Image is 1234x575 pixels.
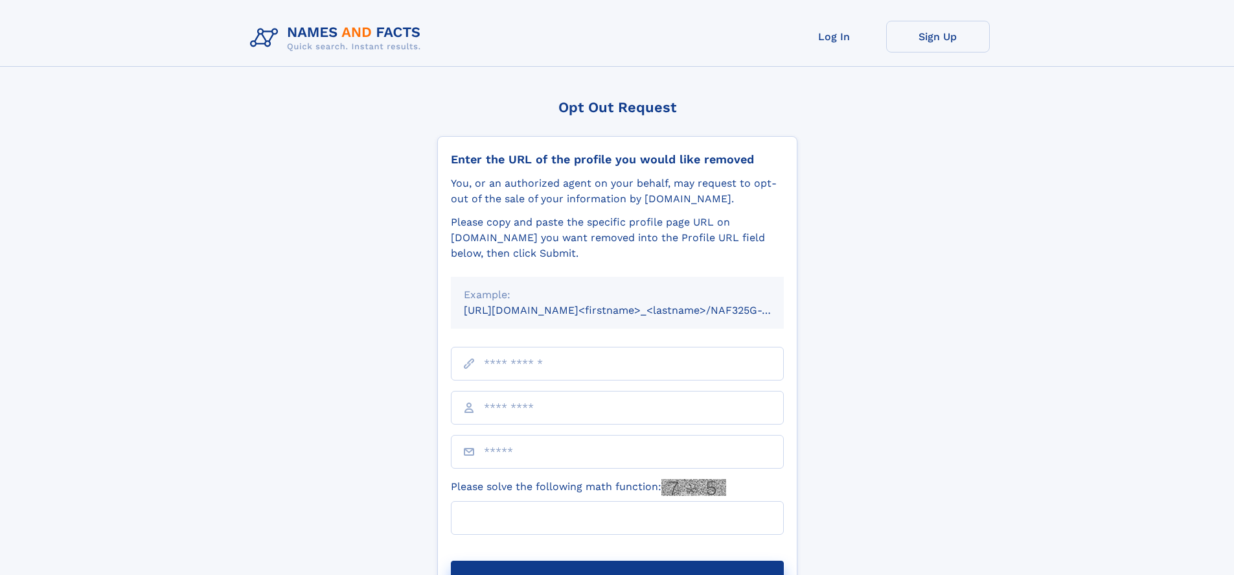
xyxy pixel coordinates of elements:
[464,287,771,303] div: Example:
[451,215,784,261] div: Please copy and paste the specific profile page URL on [DOMAIN_NAME] you want removed into the Pr...
[783,21,886,53] a: Log In
[451,176,784,207] div: You, or an authorized agent on your behalf, may request to opt-out of the sale of your informatio...
[245,21,431,56] img: Logo Names and Facts
[451,479,726,496] label: Please solve the following math function:
[451,152,784,167] div: Enter the URL of the profile you would like removed
[886,21,990,53] a: Sign Up
[464,304,808,316] small: [URL][DOMAIN_NAME]<firstname>_<lastname>/NAF325G-xxxxxxxx
[437,99,797,115] div: Opt Out Request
